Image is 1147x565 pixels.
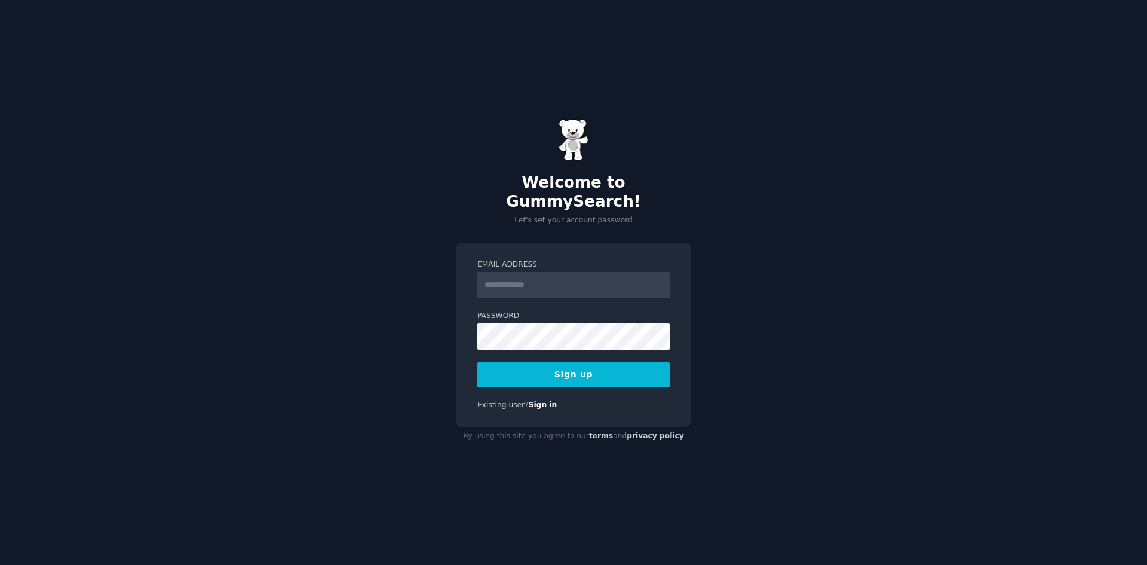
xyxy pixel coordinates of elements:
a: Sign in [529,401,557,409]
img: Gummy Bear [559,119,588,161]
p: Let's set your account password [456,215,691,226]
span: Existing user? [477,401,529,409]
h2: Welcome to GummySearch! [456,173,691,211]
a: terms [589,432,613,440]
button: Sign up [477,362,670,387]
a: privacy policy [627,432,684,440]
label: Email Address [477,259,670,270]
label: Password [477,311,670,322]
div: By using this site you agree to our and [456,427,691,446]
